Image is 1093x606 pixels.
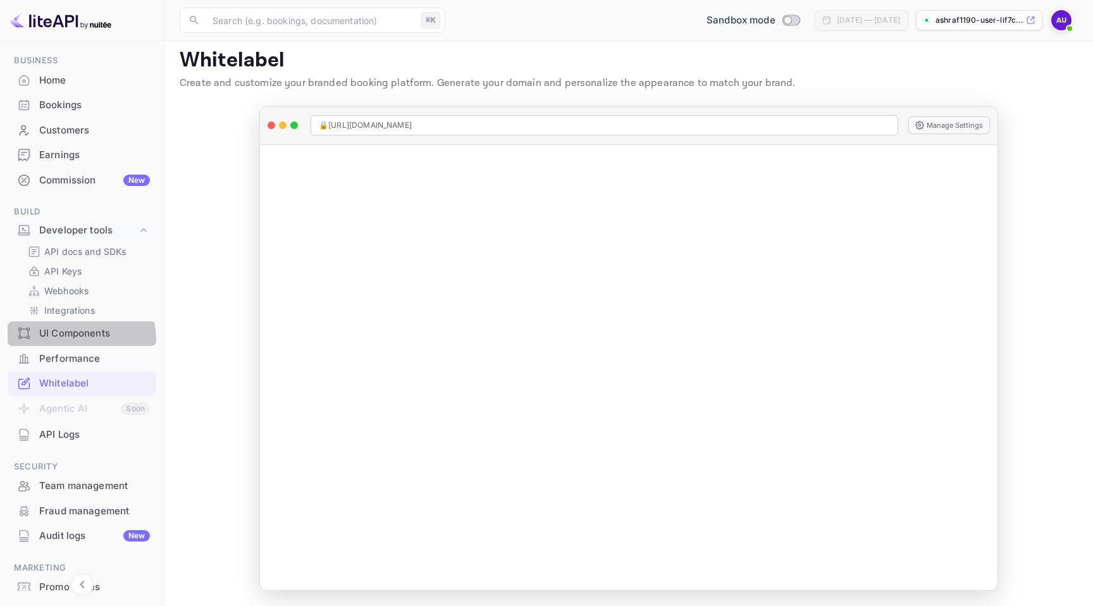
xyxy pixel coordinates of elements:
[10,10,111,30] img: LiteAPI logo
[23,281,151,300] div: Webhooks
[8,371,156,396] div: Whitelabel
[8,205,156,219] span: Build
[8,118,156,143] div: Customers
[8,93,156,116] a: Bookings
[123,175,150,186] div: New
[701,13,805,28] div: Switch to Production mode
[8,499,156,524] div: Fraud management
[8,68,156,93] div: Home
[28,284,146,297] a: Webhooks
[39,580,150,595] div: Promo codes
[28,304,146,317] a: Integrations
[123,530,150,541] div: New
[205,8,416,33] input: Search (e.g. bookings, documentation)
[8,93,156,118] div: Bookings
[39,223,137,238] div: Developer tools
[8,474,156,497] a: Team management
[39,73,150,88] div: Home
[8,474,156,498] div: Team management
[8,460,156,474] span: Security
[8,524,156,548] div: Audit logsNew
[8,371,156,395] a: Whitelabel
[908,116,990,134] button: Manage Settings
[39,326,150,341] div: UI Components
[39,529,150,543] div: Audit logs
[39,123,150,138] div: Customers
[39,148,150,163] div: Earnings
[8,143,156,166] a: Earnings
[39,98,150,113] div: Bookings
[8,118,156,142] a: Customers
[8,54,156,68] span: Business
[39,173,150,188] div: Commission
[39,376,150,391] div: Whitelabel
[8,321,156,346] div: UI Components
[23,262,151,280] div: API Keys
[44,245,127,258] p: API docs and SDKs
[180,48,1078,73] p: Whitelabel
[8,561,156,575] span: Marketing
[8,499,156,523] a: Fraud management
[71,573,94,596] button: Collapse navigation
[8,68,156,92] a: Home
[39,479,150,493] div: Team management
[8,423,156,447] div: API Logs
[8,143,156,168] div: Earnings
[8,347,156,371] div: Performance
[28,264,146,278] a: API Keys
[421,12,440,28] div: ⌘K
[28,245,146,258] a: API docs and SDKs
[8,575,156,600] div: Promo codes
[936,15,1023,26] p: ashraf1190-user-lif7c....
[8,347,156,370] a: Performance
[39,352,150,366] div: Performance
[8,575,156,598] a: Promo codes
[1051,10,1071,30] img: Ashraf1190 User
[8,168,156,193] div: CommissionNew
[8,220,156,242] div: Developer tools
[23,301,151,319] div: Integrations
[39,428,150,442] div: API Logs
[180,76,1078,91] p: Create and customize your branded booking platform. Generate your domain and personalize the appe...
[44,304,95,317] p: Integrations
[319,120,412,131] span: 🔒 [URL][DOMAIN_NAME]
[44,284,89,297] p: Webhooks
[837,15,900,26] div: [DATE] — [DATE]
[39,504,150,519] div: Fraud management
[8,321,156,345] a: UI Components
[707,13,775,28] span: Sandbox mode
[23,242,151,261] div: API docs and SDKs
[8,423,156,446] a: API Logs
[8,524,156,547] a: Audit logsNew
[8,168,156,192] a: CommissionNew
[44,264,82,278] p: API Keys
